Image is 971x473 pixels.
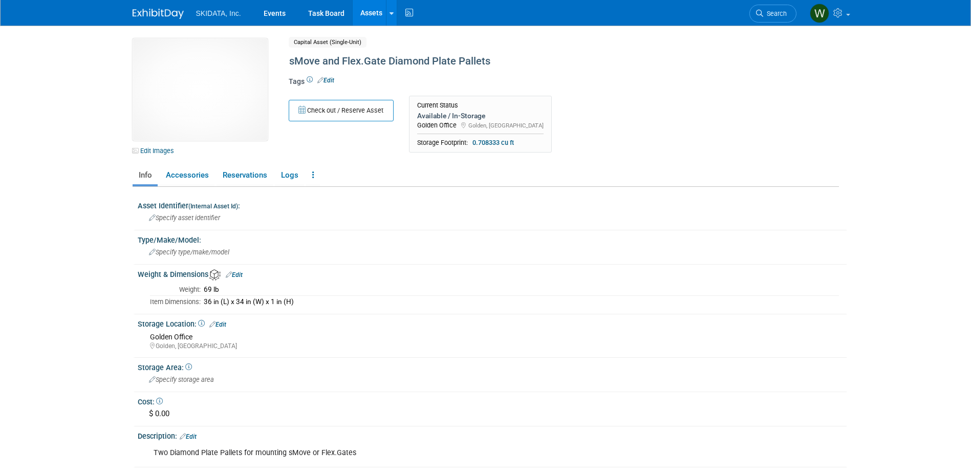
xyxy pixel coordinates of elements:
[138,394,847,407] div: Cost:
[763,10,787,17] span: Search
[138,232,847,245] div: Type/Make/Model:
[226,271,243,278] a: Edit
[149,214,220,222] span: Specify asset identifier
[209,321,226,328] a: Edit
[149,248,229,256] span: Specify type/make/model
[145,406,839,422] div: $ 0.00
[204,297,839,307] div: 36 in (L) x 34 in (W) x 1 in (H)
[138,316,847,330] div: Storage Location:
[188,203,238,210] small: (Internal Asset Id)
[150,342,839,351] div: Golden, [GEOGRAPHIC_DATA]
[209,269,221,281] img: Asset Weight and Dimensions
[138,363,192,372] span: Storage Area:
[150,333,192,341] span: Golden Office
[196,9,241,17] span: SKIDATA, Inc.
[180,433,197,440] a: Edit
[133,144,178,157] a: Edit Images
[138,267,847,281] div: Weight & Dimensions
[146,443,713,463] div: Two Diamond Plate Pallets for mounting sMove or Flex.Gates
[289,100,394,121] button: Check out / Reserve Asset
[138,198,847,211] div: Asset Identifier :
[217,166,273,184] a: Reservations
[275,166,304,184] a: Logs
[417,121,457,129] span: Golden Office
[138,428,847,442] div: Description:
[289,76,754,94] div: Tags
[468,122,544,129] span: Golden, [GEOGRAPHIC_DATA]
[150,295,201,307] td: Item Dimensions:
[133,9,184,19] img: ExhibitDay
[469,138,517,147] span: 0.708333 cu ft
[417,111,544,120] div: Available / In-Storage
[810,4,829,23] img: William Reigeluth
[289,37,366,48] span: Capital Asset (Single-Unit)
[417,138,544,147] div: Storage Footprint:
[160,166,214,184] a: Accessories
[133,166,158,184] a: Info
[150,284,201,295] td: Weight:
[286,52,754,71] div: sMove and Flex.Gate Diamond Plate Pallets
[133,38,268,141] img: View Asset Images
[417,101,544,110] div: Current Status
[749,5,796,23] a: Search
[204,285,839,294] div: 69 lb
[317,77,334,84] a: Edit
[149,376,214,383] span: Specify storage area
